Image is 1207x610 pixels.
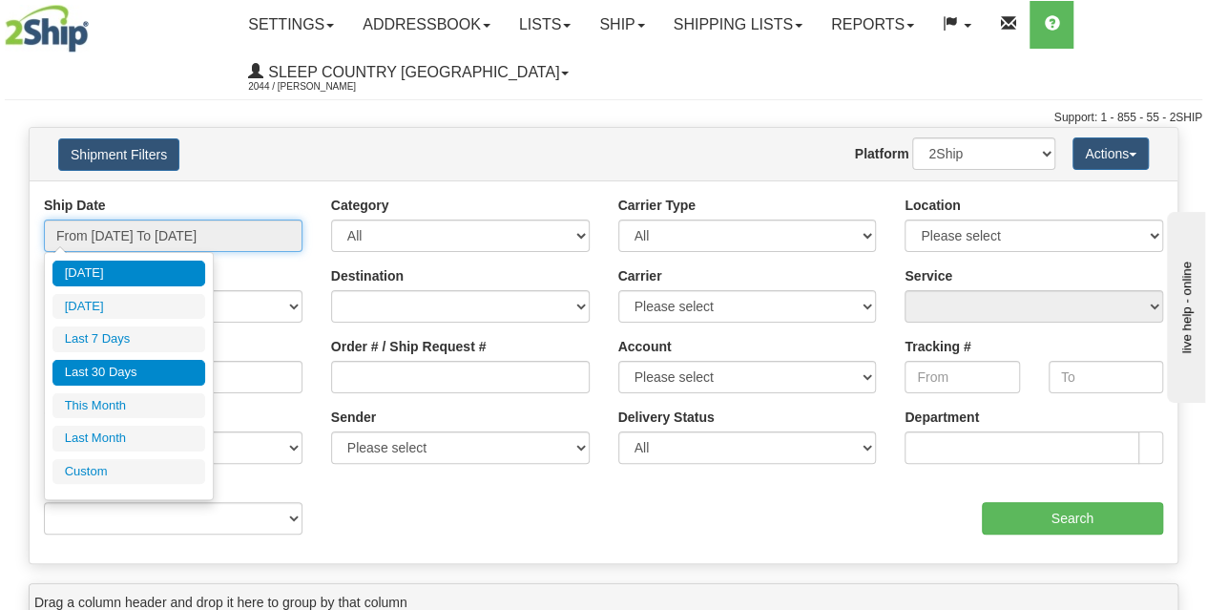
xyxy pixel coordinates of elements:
[331,196,389,215] label: Category
[1072,137,1149,170] button: Actions
[505,1,585,49] a: Lists
[263,64,559,80] span: Sleep Country [GEOGRAPHIC_DATA]
[618,196,696,215] label: Carrier Type
[348,1,505,49] a: Addressbook
[982,502,1164,535] input: Search
[52,360,205,386] li: Last 30 Days
[618,266,662,285] label: Carrier
[905,266,952,285] label: Service
[248,77,391,96] span: 2044 / [PERSON_NAME]
[52,426,205,452] li: Last Month
[58,138,179,171] button: Shipment Filters
[817,1,928,49] a: Reports
[52,393,205,419] li: This Month
[585,1,658,49] a: Ship
[331,337,487,356] label: Order # / Ship Request #
[618,408,715,427] label: Delivery Status
[905,196,960,215] label: Location
[5,110,1202,126] div: Support: 1 - 855 - 55 - 2SHIP
[44,196,106,215] label: Ship Date
[14,16,177,31] div: live help - online
[52,261,205,286] li: [DATE]
[331,266,404,285] label: Destination
[234,1,348,49] a: Settings
[1163,207,1205,402] iframe: chat widget
[905,408,979,427] label: Department
[5,5,89,53] img: logo2044.jpg
[855,144,909,163] label: Platform
[618,337,672,356] label: Account
[905,361,1019,393] input: From
[331,408,376,427] label: Sender
[52,459,205,485] li: Custom
[52,326,205,352] li: Last 7 Days
[52,294,205,320] li: [DATE]
[1049,361,1163,393] input: To
[905,337,970,356] label: Tracking #
[659,1,817,49] a: Shipping lists
[234,49,583,96] a: Sleep Country [GEOGRAPHIC_DATA] 2044 / [PERSON_NAME]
